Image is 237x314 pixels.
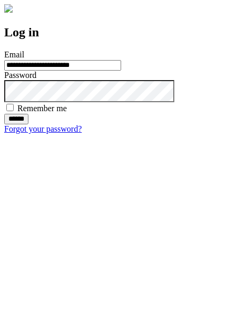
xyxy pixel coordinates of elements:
[4,50,24,59] label: Email
[4,25,233,40] h2: Log in
[4,71,36,80] label: Password
[4,124,82,133] a: Forgot your password?
[17,104,67,113] label: Remember me
[4,4,13,13] img: logo-4e3dc11c47720685a147b03b5a06dd966a58ff35d612b21f08c02c0306f2b779.png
